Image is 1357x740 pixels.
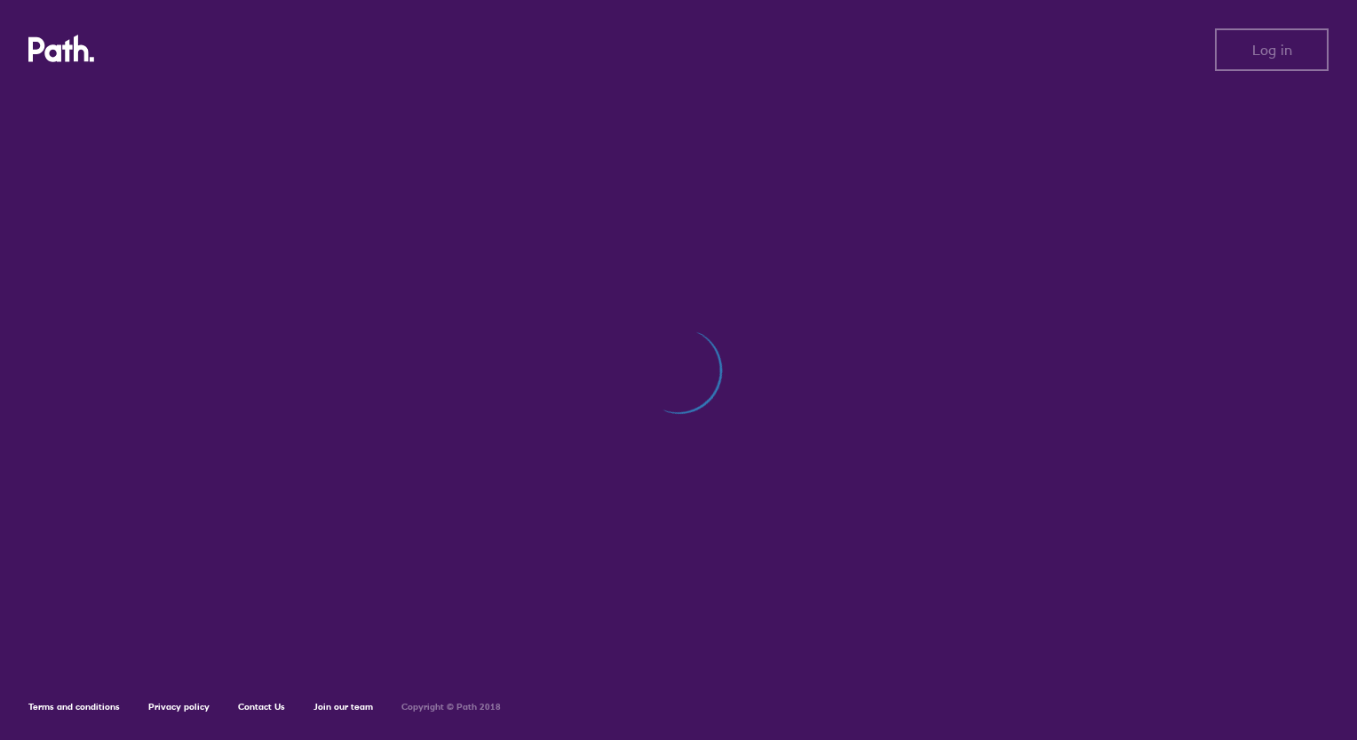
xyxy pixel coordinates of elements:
a: Terms and conditions [28,701,120,712]
a: Join our team [313,701,373,712]
a: Privacy policy [148,701,210,712]
span: Log in [1252,42,1292,58]
a: Contact Us [238,701,285,712]
button: Log in [1215,28,1329,71]
h6: Copyright © Path 2018 [401,702,501,712]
